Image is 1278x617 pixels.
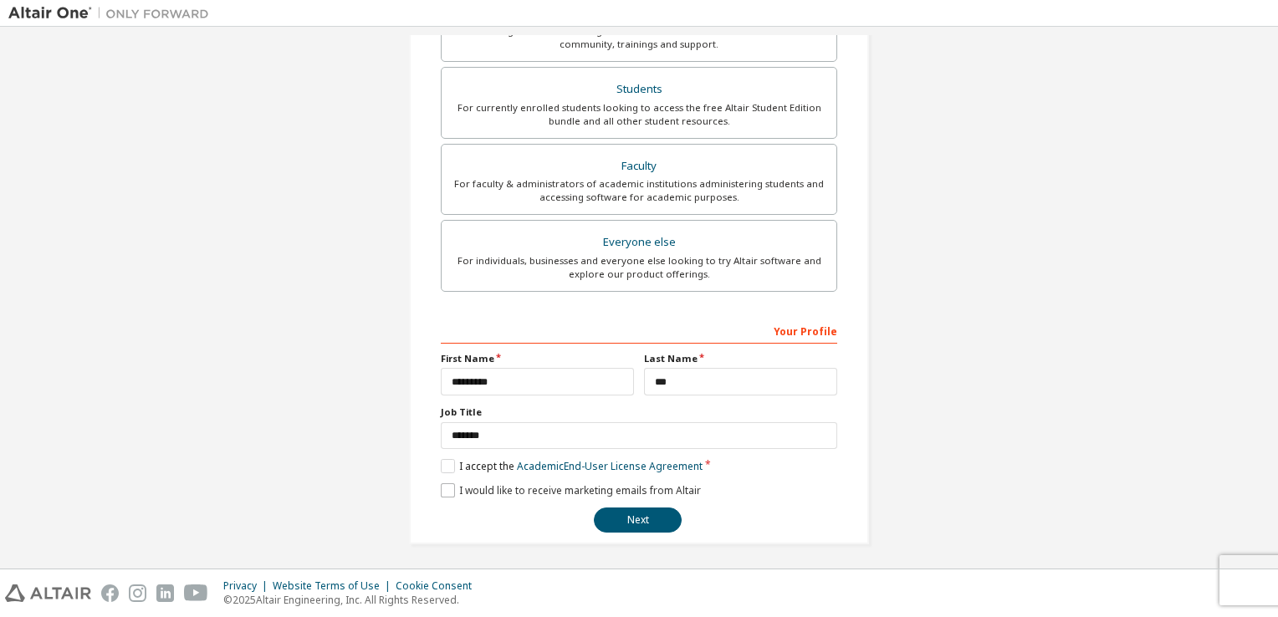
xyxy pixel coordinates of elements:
img: linkedin.svg [156,584,174,602]
div: Privacy [223,579,273,593]
div: Students [452,78,826,101]
label: I would like to receive marketing emails from Altair [441,483,701,497]
img: altair_logo.svg [5,584,91,602]
div: For faculty & administrators of academic institutions administering students and accessing softwa... [452,177,826,204]
div: Cookie Consent [396,579,482,593]
div: For existing customers looking to access software downloads, HPC resources, community, trainings ... [452,24,826,51]
img: facebook.svg [101,584,119,602]
div: Faculty [452,155,826,178]
img: Altair One [8,5,217,22]
img: instagram.svg [129,584,146,602]
a: Academic End-User License Agreement [517,459,703,473]
div: Website Terms of Use [273,579,396,593]
div: For individuals, businesses and everyone else looking to try Altair software and explore our prod... [452,254,826,281]
label: I accept the [441,459,703,473]
p: © 2025 Altair Engineering, Inc. All Rights Reserved. [223,593,482,607]
label: First Name [441,352,634,365]
div: Your Profile [441,317,837,344]
label: Job Title [441,405,837,419]
div: For currently enrolled students looking to access the free Altair Student Edition bundle and all ... [452,101,826,128]
button: Next [594,507,682,533]
img: youtube.svg [184,584,208,602]
div: Everyone else [452,231,826,254]
label: Last Name [644,352,837,365]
